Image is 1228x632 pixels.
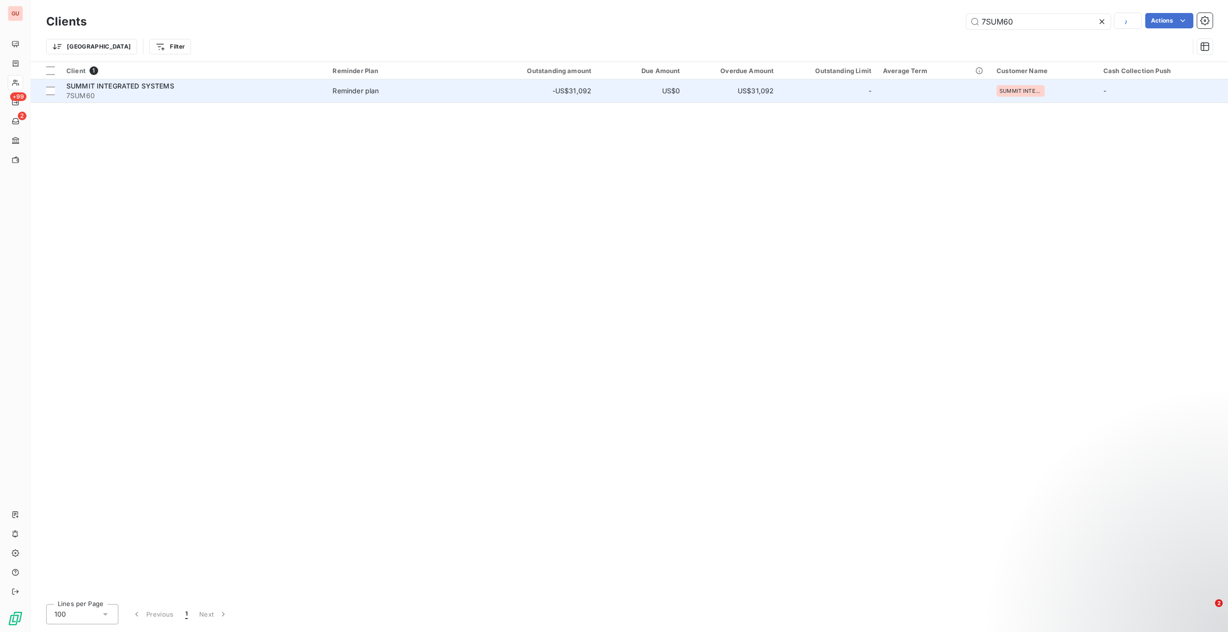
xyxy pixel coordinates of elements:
div: Outstanding Limit [785,67,871,75]
button: Next [193,604,234,624]
span: 7SUM60 [66,91,321,101]
button: Filter [149,39,191,54]
input: Search [966,14,1111,29]
h3: Clients [46,13,87,30]
div: Due Amount [603,67,680,75]
div: Average Term [883,67,985,75]
span: 100 [54,609,66,619]
div: Reminder plan [333,86,379,96]
span: - [869,86,871,96]
button: [GEOGRAPHIC_DATA] [46,39,137,54]
span: 1 [90,66,98,75]
td: US$31,092 [686,79,780,102]
td: US$0 [597,79,686,102]
iframe: Intercom live chat [1195,599,1218,622]
iframe: Intercom notifications message [1036,539,1228,606]
div: Reminder Plan [333,67,465,75]
span: - [1103,87,1106,95]
div: Outstanding amount [477,67,591,75]
span: +99 [10,92,26,101]
div: Customer Name [997,67,1092,75]
div: Overdue Amount [692,67,774,75]
td: -US$31,092 [471,79,597,102]
button: Actions [1145,13,1193,28]
span: 2 [1215,599,1223,607]
span: SUMMIT INTEGRATED SYSTEMS [66,82,174,90]
div: GU [8,6,23,21]
button: 1 [179,604,193,624]
img: Logo LeanPay [8,611,23,626]
span: 1 [185,609,188,619]
span: 2 [18,112,26,120]
div: Cash Collection Push [1103,67,1222,75]
span: SUMMIT INTEGRATED SYSTEMS [999,88,1042,94]
button: Previous [126,604,179,624]
span: Client [66,67,86,75]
